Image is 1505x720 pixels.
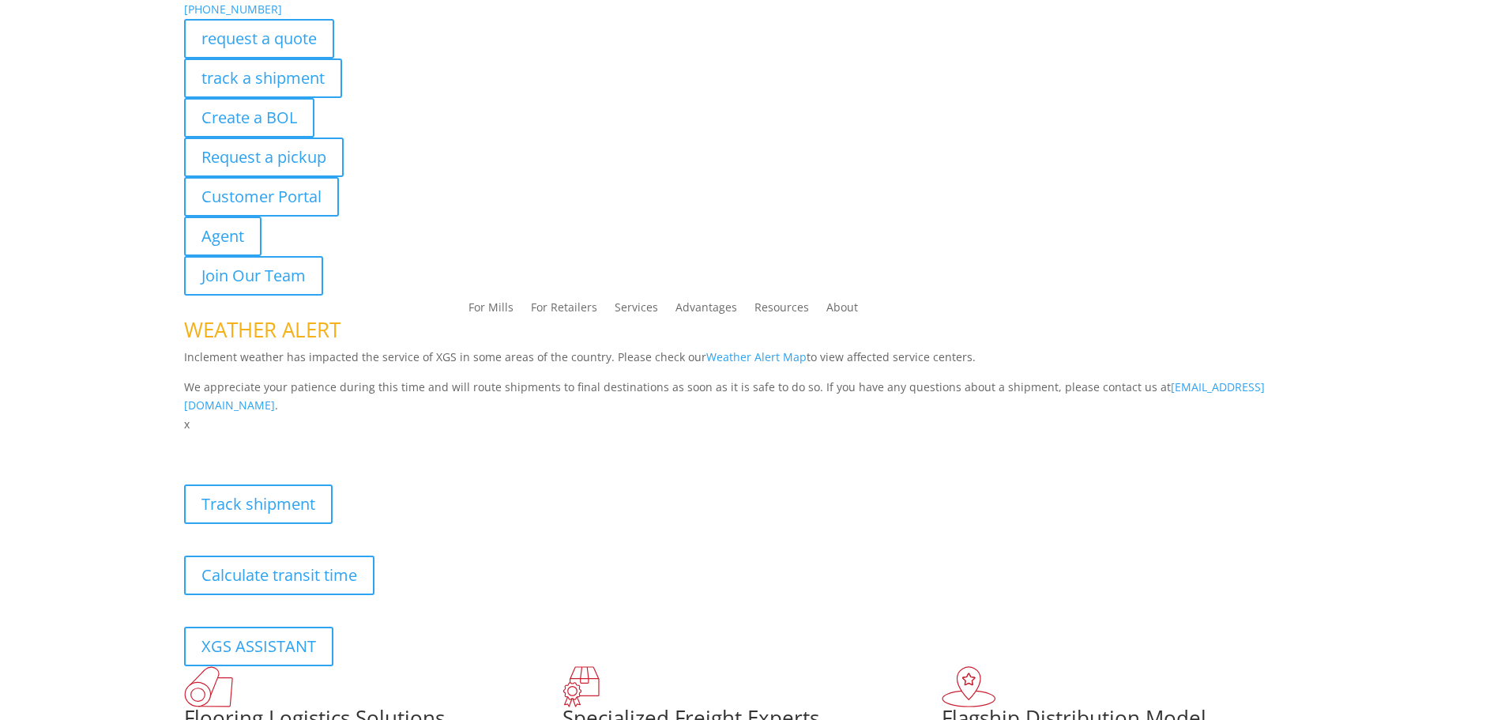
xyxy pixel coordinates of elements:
a: Agent [184,217,261,256]
a: Customer Portal [184,177,339,217]
a: [PHONE_NUMBER] [184,2,282,17]
img: xgs-icon-flagship-distribution-model-red [942,666,996,707]
b: Visibility, transparency, and control for your entire supply chain. [184,436,536,451]
p: We appreciate your patience during this time and will route shipments to final destinations as so... [184,378,1322,416]
a: track a shipment [184,58,342,98]
a: About [826,302,858,319]
span: WEATHER ALERT [184,315,341,344]
a: Weather Alert Map [706,349,807,364]
a: Advantages [675,302,737,319]
a: request a quote [184,19,334,58]
a: For Retailers [531,302,597,319]
a: Join Our Team [184,256,323,296]
img: xgs-icon-focused-on-flooring-red [562,666,600,707]
a: Services [615,302,658,319]
a: Calculate transit time [184,556,374,595]
a: Create a BOL [184,98,314,138]
a: Request a pickup [184,138,344,177]
a: For Mills [468,302,514,319]
p: x [184,415,1322,434]
p: Inclement weather has impacted the service of XGS in some areas of the country. Please check our ... [184,348,1322,378]
a: Resources [754,302,809,319]
a: Track shipment [184,484,333,524]
img: xgs-icon-total-supply-chain-intelligence-red [184,666,233,707]
a: XGS ASSISTANT [184,627,333,666]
